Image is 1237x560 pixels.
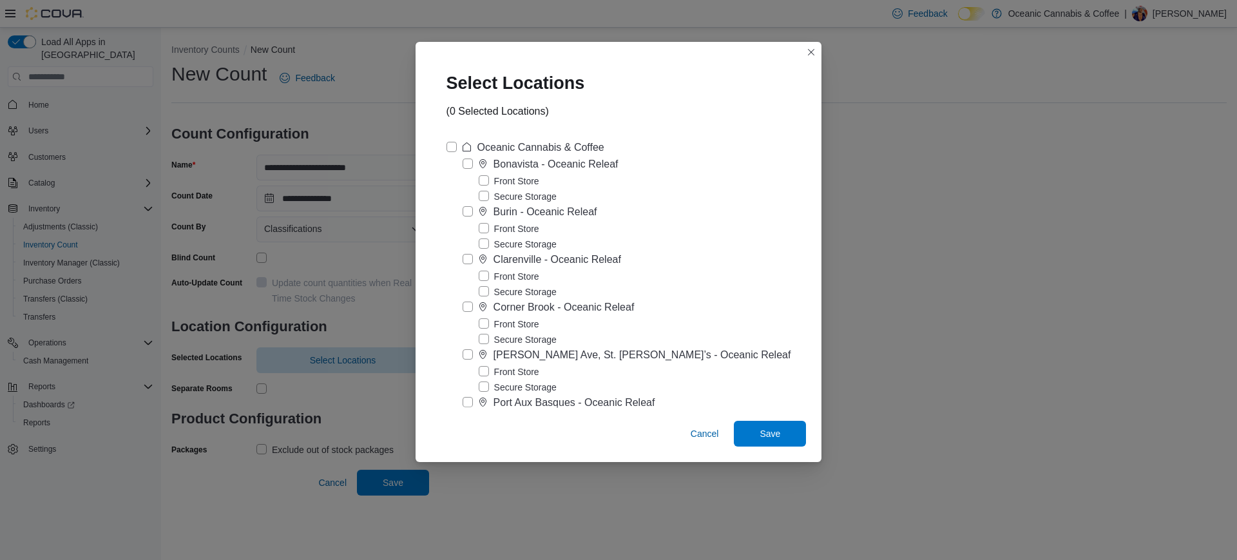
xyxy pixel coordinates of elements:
[494,157,618,172] div: Bonavista - Oceanic Releaf
[494,347,791,363] div: [PERSON_NAME] Ave, St. [PERSON_NAME]’s - Oceanic Releaf
[479,284,557,300] label: Secure Storage
[494,252,621,267] div: Clarenville - Oceanic Releaf
[479,221,539,237] label: Front Store
[734,421,806,447] button: Save
[803,44,819,60] button: Closes this modal window
[494,300,635,315] div: Corner Brook - Oceanic Releaf
[477,140,604,155] div: Oceanic Cannabis & Coffee
[431,57,611,104] div: Select Locations
[479,332,557,347] label: Secure Storage
[760,427,780,440] span: Save
[494,204,597,220] div: Burin - Oceanic Releaf
[479,189,557,204] label: Secure Storage
[446,104,549,119] div: (0 Selected Locations)
[479,364,539,380] label: Front Store
[479,269,539,284] label: Front Store
[494,395,655,410] div: Port Aux Basques - Oceanic Releaf
[479,237,557,252] label: Secure Storage
[691,427,719,440] span: Cancel
[479,380,557,395] label: Secure Storage
[479,173,539,189] label: Front Store
[479,316,539,332] label: Front Store
[686,421,724,447] button: Cancel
